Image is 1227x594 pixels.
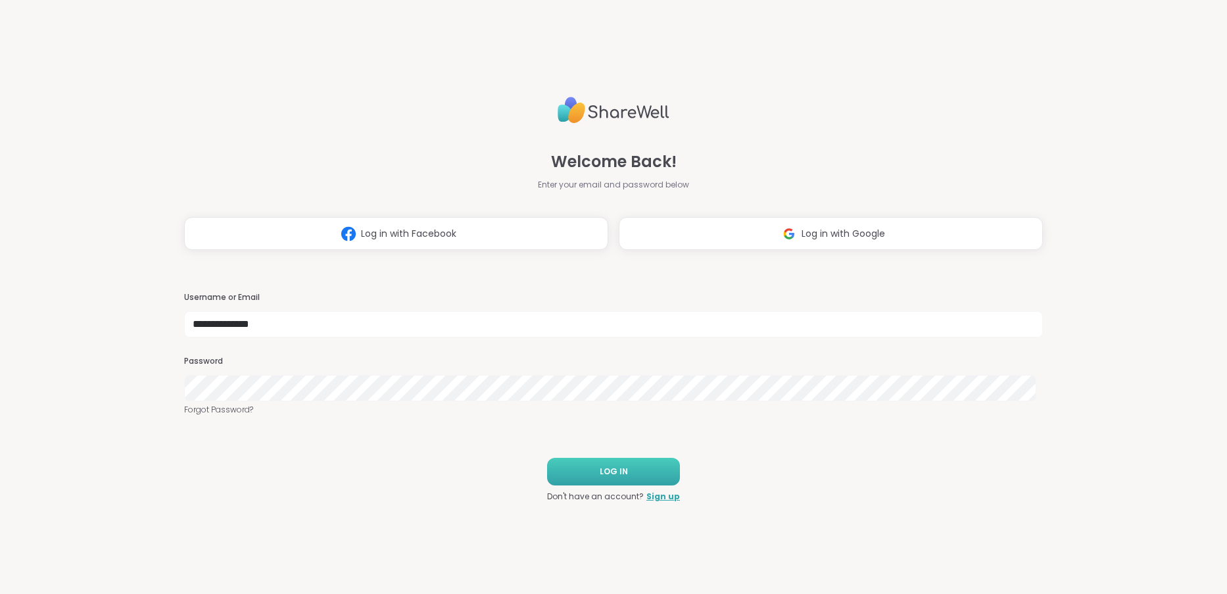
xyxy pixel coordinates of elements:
[184,217,608,250] button: Log in with Facebook
[619,217,1043,250] button: Log in with Google
[802,227,885,241] span: Log in with Google
[547,458,680,485] button: LOG IN
[558,91,669,129] img: ShareWell Logo
[777,222,802,246] img: ShareWell Logomark
[646,491,680,503] a: Sign up
[361,227,456,241] span: Log in with Facebook
[547,491,644,503] span: Don't have an account?
[538,179,689,191] span: Enter your email and password below
[184,356,1043,367] h3: Password
[600,466,628,478] span: LOG IN
[336,222,361,246] img: ShareWell Logomark
[184,292,1043,303] h3: Username or Email
[551,150,677,174] span: Welcome Back!
[184,404,1043,416] a: Forgot Password?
